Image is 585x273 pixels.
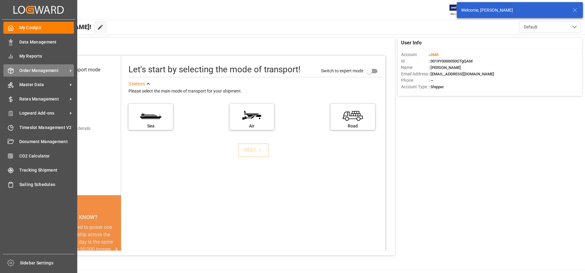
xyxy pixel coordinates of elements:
span: Name [401,64,429,71]
span: Timeslot Management V2 [19,124,74,131]
a: Timeslot Management V2 [3,121,74,133]
div: NEXT [244,146,263,154]
span: Tracking Shipment [19,167,74,173]
button: open menu [519,21,580,33]
span: Hello [PERSON_NAME]! [25,21,91,33]
a: My Cockpit [3,22,74,34]
span: CO2 Calculator [19,153,74,159]
span: Document Management [19,138,74,145]
span: Master Data [19,82,68,88]
span: : 0019Y0000050OTgQAM [429,59,472,63]
span: Sailing Schedules [19,181,74,188]
span: Order Management [19,67,68,74]
span: Sidebar Settings [20,260,75,266]
span: User Info [401,39,422,47]
span: Data Management [19,39,74,45]
button: NEXT [238,143,269,157]
a: Document Management [3,136,74,148]
div: Air [233,123,271,129]
span: : — [429,78,434,83]
span: Email Address [401,71,429,77]
span: My Reports [19,53,74,59]
div: Road [334,123,372,129]
div: Welcome, [PERSON_NAME] [461,7,567,13]
a: CO2 Calculator [3,150,74,162]
div: Sea [132,123,170,129]
span: Logward Add-ons [19,110,68,116]
span: : [PERSON_NAME] [429,65,461,70]
a: Sailing Schedules [3,178,74,190]
a: My Reports [3,50,74,62]
span: : [429,52,439,57]
img: Exertis%20JAM%20-%20Email%20Logo.jpg_1722504956.jpg [449,5,471,15]
div: Please select the main mode of transport for your shipment. [128,88,381,95]
span: Account Type [401,84,429,90]
a: Tracking Shipment [3,164,74,176]
div: Select transport mode [53,66,100,74]
span: My Cockpit [19,25,74,31]
div: See less [128,80,145,88]
span: Account [401,51,429,58]
span: : Shipper [429,85,444,89]
span: Id [401,58,429,64]
a: Data Management [3,36,74,48]
span: Rates Management [19,96,68,102]
div: Let's start by selecting the mode of transport! [128,63,300,76]
span: Switch to expert mode [321,68,363,73]
span: : [EMAIL_ADDRESS][DOMAIN_NAME] [429,72,494,76]
span: Default [524,24,537,30]
span: JIMS [430,52,439,57]
span: Phone [401,77,429,84]
div: Add shipping details [52,125,90,132]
